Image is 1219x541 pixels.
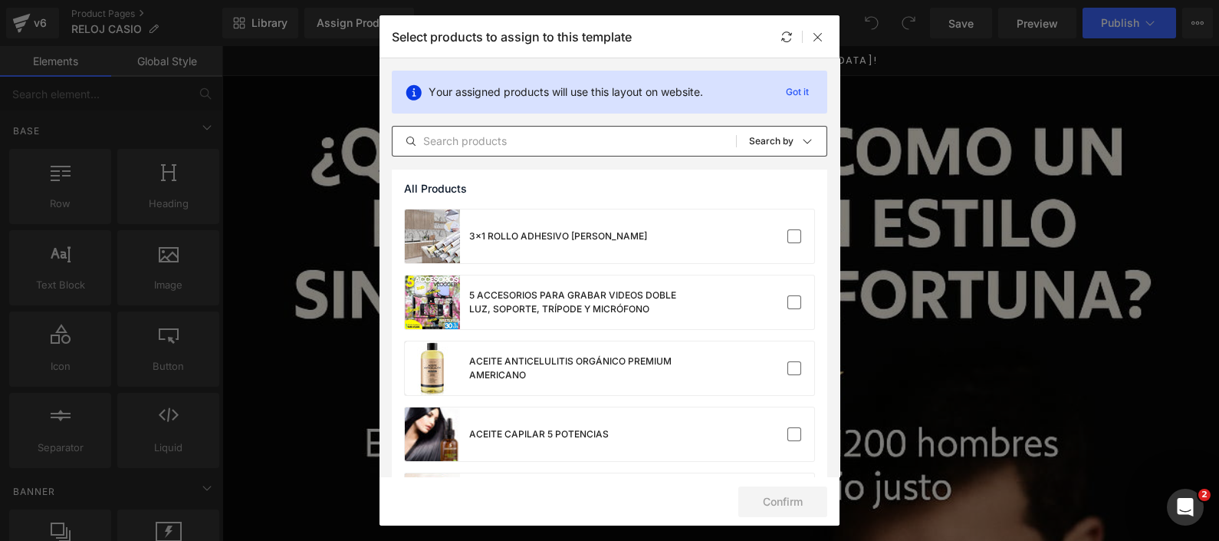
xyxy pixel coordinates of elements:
[429,84,703,101] p: Your assigned products will use this layout on website.
[469,427,609,441] div: ACEITE CAPILAR 5 POTENCIAS
[469,229,647,243] div: 3x1 ROLLO ADHESIVO [PERSON_NAME]
[393,132,736,150] input: Search products
[1167,489,1204,526] iframe: Intercom live chat
[749,136,793,147] p: Search by
[469,289,699,316] div: 5 ACCESORIOS PARA GRABAR VIDEOS DOBLE LUZ, SOPORTE, TRÍPODE Y MICRÓFONO
[405,407,460,461] a: product-img
[405,275,460,329] a: product-img
[780,83,815,101] p: Got it
[405,473,460,527] a: product-img
[404,183,467,195] span: All Products
[392,29,632,45] p: Select products to assign to this template
[469,355,699,382] div: ACEITE ANTICELULITIS ORGÁNICO PREMIUM AMERICANO
[1198,489,1211,501] span: 2
[405,209,460,263] a: product-img
[738,487,827,517] button: Confirm
[405,341,460,395] a: product-img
